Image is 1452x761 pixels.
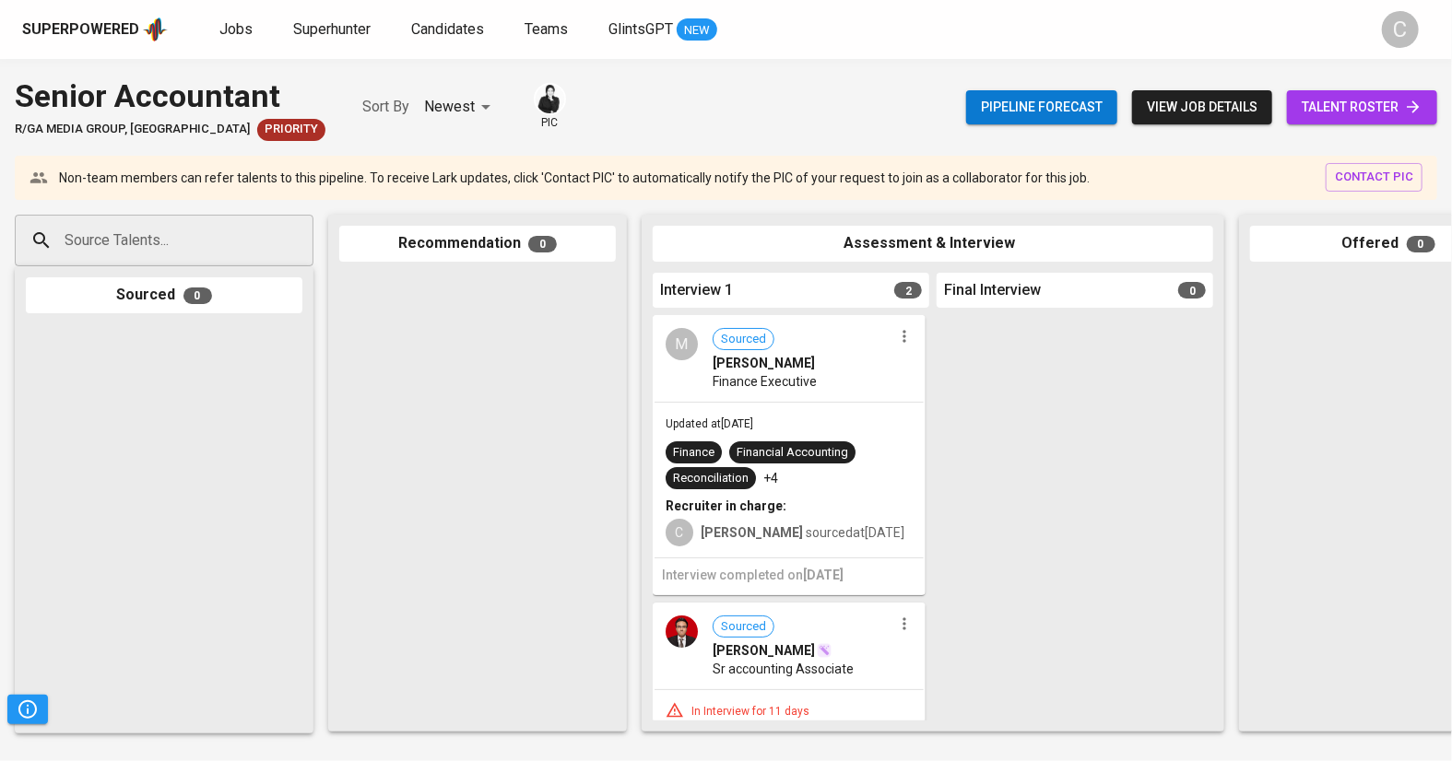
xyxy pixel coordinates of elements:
[22,19,139,41] div: Superpowered
[525,20,568,38] span: Teams
[257,119,325,141] div: New Job received from Demand Team
[525,18,572,41] a: Teams
[1132,90,1272,124] button: view job details
[293,20,371,38] span: Superhunter
[219,18,256,41] a: Jobs
[763,469,778,487] p: +4
[424,96,475,118] p: Newest
[1326,163,1422,192] button: contact pic
[608,20,673,38] span: GlintsGPT
[701,525,904,540] span: sourced at [DATE]
[1178,282,1206,299] span: 0
[26,277,302,313] div: Sourced
[534,83,566,131] div: pic
[673,470,749,487] div: Reconciliation
[7,695,48,724] button: Pipeline Triggers
[22,16,168,43] a: Superpoweredapp logo
[411,20,484,38] span: Candidates
[183,287,212,304] span: 0
[1302,96,1422,119] span: talent roster
[673,444,714,462] div: Finance
[713,354,815,372] span: [PERSON_NAME]
[143,16,168,43] img: app logo
[981,96,1103,119] span: Pipeline forecast
[303,239,307,242] button: Open
[684,704,817,720] div: In Interview for 11 days
[1335,167,1413,188] span: contact pic
[15,74,325,119] div: Senior Accountant
[737,444,848,462] div: Financial Accounting
[15,121,250,138] span: R/GA MEDIA GROUP, [GEOGRAPHIC_DATA]
[666,498,786,513] b: Recruiter in charge:
[714,618,773,636] span: Sourced
[662,566,916,586] h6: Interview completed on
[666,519,693,546] div: C
[362,96,409,118] p: Sort By
[666,328,698,360] div: M
[660,280,733,301] span: Interview 1
[677,21,717,40] span: NEW
[894,282,922,299] span: 2
[701,525,803,540] b: [PERSON_NAME]
[666,615,698,648] img: c4ea982570ce2b8e8e011b085a0f83f4.jpg
[293,18,374,41] a: Superhunter
[536,85,564,113] img: medwi@glints.com
[59,169,1090,187] p: Non-team members can refer talents to this pipeline. To receive Lark updates, click 'Contact PIC'...
[817,643,832,658] img: magic_wand.svg
[424,90,497,124] div: Newest
[803,568,844,582] span: [DATE]
[713,660,854,678] span: Sr accounting Associate
[666,417,753,430] span: Updated at [DATE]
[653,315,926,595] div: MSourced[PERSON_NAME]Finance ExecutiveUpdated at[DATE]FinanceFinancial AccountingReconciliation+4...
[1287,90,1437,124] a: talent roster
[528,236,557,252] span: 0
[1147,96,1257,119] span: view job details
[653,226,1213,262] div: Assessment & Interview
[1382,11,1419,48] div: C
[944,280,1041,301] span: Final Interview
[714,331,773,348] span: Sourced
[966,90,1117,124] button: Pipeline forecast
[713,641,815,660] span: [PERSON_NAME]
[257,121,325,138] span: Priority
[608,18,717,41] a: GlintsGPT NEW
[219,20,253,38] span: Jobs
[411,18,488,41] a: Candidates
[1407,236,1435,252] span: 0
[713,372,817,391] span: Finance Executive
[339,226,616,262] div: Recommendation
